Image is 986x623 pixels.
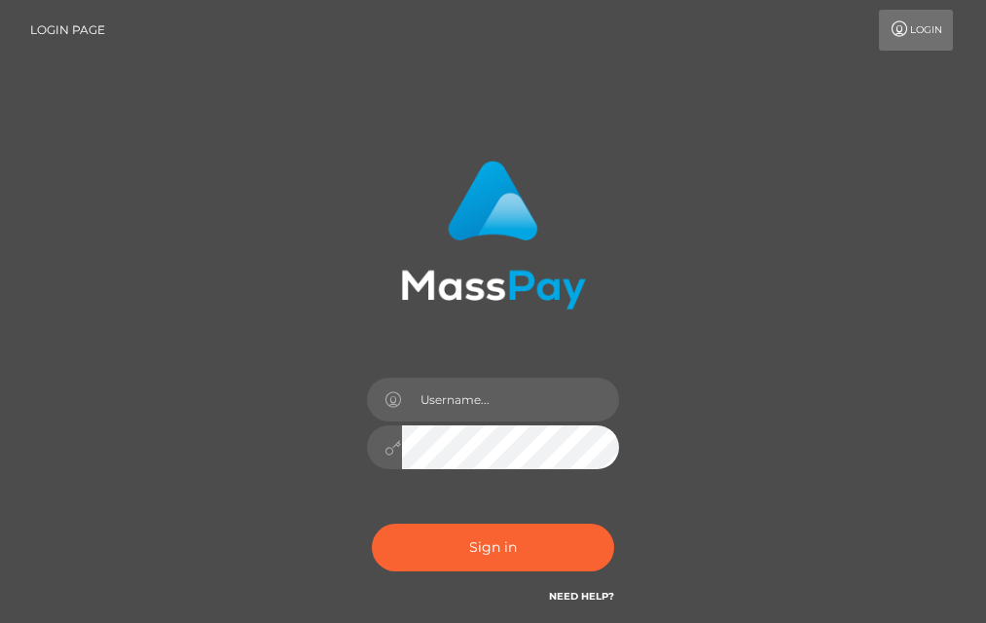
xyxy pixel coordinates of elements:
[401,161,586,310] img: MassPay Login
[549,590,614,603] a: Need Help?
[30,10,105,51] a: Login Page
[879,10,953,51] a: Login
[372,524,615,571] button: Sign in
[402,378,620,421] input: Username...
